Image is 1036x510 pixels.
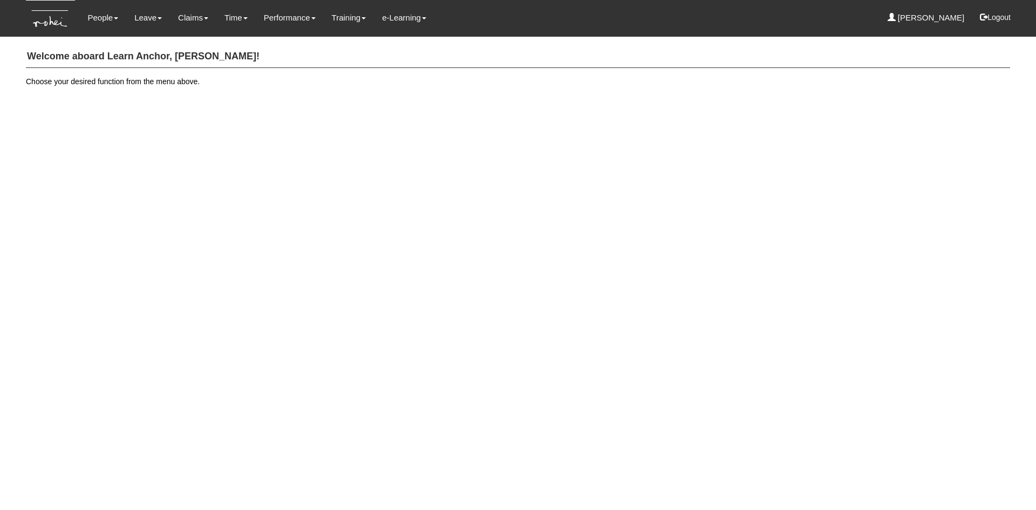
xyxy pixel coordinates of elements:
[888,5,965,30] a: [PERSON_NAME]
[332,5,366,30] a: Training
[972,4,1018,30] button: Logout
[224,5,248,30] a: Time
[178,5,208,30] a: Claims
[87,5,118,30] a: People
[382,5,426,30] a: e-Learning
[134,5,162,30] a: Leave
[264,5,316,30] a: Performance
[991,467,1025,499] iframe: chat widget
[26,76,1010,87] p: Choose your desired function from the menu above.
[26,46,1010,68] h4: Welcome aboard Learn Anchor, [PERSON_NAME]!
[26,1,75,37] img: KTs7HI1dOZG7tu7pUkOpGGQAiEQAiEQAj0IhBB1wtXDg6BEAiBEAiBEAiB4RGIoBtemSRFIRACIRACIRACIdCLQARdL1w5OAR...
